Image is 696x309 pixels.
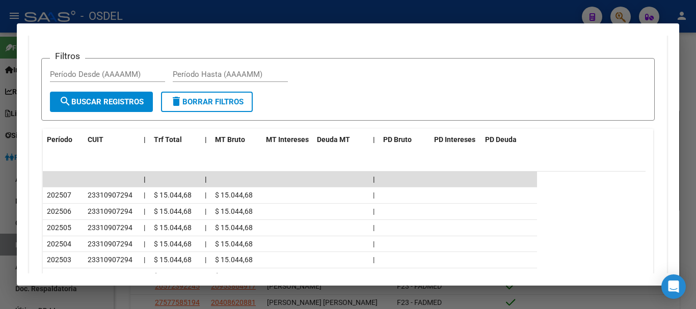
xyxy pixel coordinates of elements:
span: Trf Total [154,135,182,144]
span: $ 15.044,68 [154,256,192,264]
span: 202503 [47,256,71,264]
span: PD Deuda [485,135,517,144]
span: | [373,256,374,264]
span: $ 15.044,68 [215,207,253,215]
datatable-header-cell: | [369,129,379,151]
span: $ 15.044,68 [215,256,253,264]
span: | [144,240,145,248]
span: Buscar Registros [59,97,144,106]
button: Buscar Registros [50,92,153,112]
datatable-header-cell: MT Bruto [211,129,262,151]
span: | [205,240,206,248]
span: $ 15.044,68 [215,191,253,199]
span: 23310907294 [88,191,132,199]
span: MT Intereses [266,135,309,144]
span: 202504 [47,240,71,248]
span: | [373,207,374,215]
span: 202507 [47,191,71,199]
span: | [205,191,206,199]
span: | [373,175,375,183]
span: PD Bruto [383,135,412,144]
span: | [205,175,207,183]
span: CUIT [88,135,103,144]
span: 23310907294 [88,223,132,232]
span: | [144,256,145,264]
datatable-header-cell: Período [43,129,84,151]
span: | [205,256,206,264]
span: | [373,191,374,199]
span: | [144,207,145,215]
span: | [373,240,374,248]
span: | [373,272,374,280]
span: Borrar Filtros [170,97,244,106]
span: 202505 [47,223,71,232]
span: $ 15.044,68 [154,207,192,215]
datatable-header-cell: | [201,129,211,151]
span: $ 15.044,68 [215,223,253,232]
datatable-header-cell: PD Intereses [430,129,481,151]
span: Período [47,135,72,144]
datatable-header-cell: PD Deuda [481,129,537,151]
span: | [205,135,207,144]
span: $ 15.044,68 [154,272,192,280]
button: Borrar Filtros [161,92,253,112]
span: | [144,135,146,144]
span: $ 15.044,68 [215,272,253,280]
datatable-header-cell: Trf Total [150,129,201,151]
span: | [144,272,145,280]
mat-icon: search [59,95,71,107]
div: Open Intercom Messenger [661,274,686,299]
span: $ 15.044,68 [215,240,253,248]
span: | [205,207,206,215]
span: | [373,223,374,232]
h3: Filtros [50,50,85,62]
span: MT Bruto [215,135,245,144]
datatable-header-cell: PD Bruto [379,129,430,151]
datatable-header-cell: MT Intereses [262,129,313,151]
span: 202506 [47,207,71,215]
mat-icon: delete [170,95,182,107]
span: | [144,175,146,183]
span: | [205,223,206,232]
span: 23310907294 [88,256,132,264]
span: $ 15.044,68 [154,223,192,232]
span: | [144,191,145,199]
span: | [373,135,375,144]
span: 23310907294 [88,240,132,248]
span: 23310907294 [88,207,132,215]
datatable-header-cell: CUIT [84,129,140,151]
span: 23310907294 [88,272,132,280]
span: | [144,223,145,232]
datatable-header-cell: Deuda MT [313,129,369,151]
span: PD Intereses [434,135,475,144]
span: $ 15.044,68 [154,240,192,248]
datatable-header-cell: | [140,129,150,151]
span: | [205,272,206,280]
span: $ 15.044,68 [154,191,192,199]
span: Deuda MT [317,135,350,144]
span: 202502 [47,272,71,280]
